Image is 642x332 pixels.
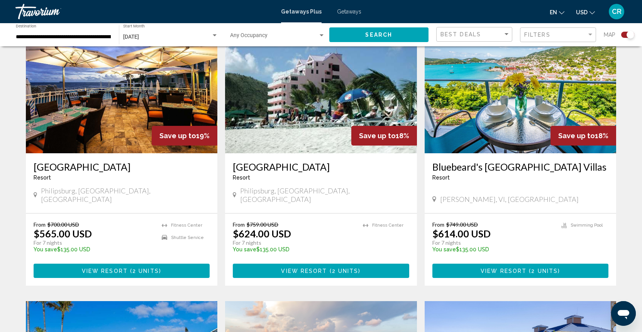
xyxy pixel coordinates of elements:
span: You save [34,246,57,252]
p: $135.00 USD [432,246,554,252]
div: 18% [551,126,616,146]
div: 19% [152,126,217,146]
span: You save [432,246,456,252]
button: Change language [550,7,564,18]
span: Resort [233,174,250,181]
span: From [432,221,444,228]
span: Save up to [558,132,595,140]
img: ii_oys10.jpg [26,30,218,153]
span: Map [604,29,615,40]
span: From [233,221,245,228]
span: 2 units [332,268,359,274]
a: [GEOGRAPHIC_DATA] [233,161,409,173]
button: Change currency [576,7,595,18]
span: Philipsburg, [GEOGRAPHIC_DATA], [GEOGRAPHIC_DATA] [240,186,409,203]
span: Save up to [359,132,396,140]
mat-select: Sort by [440,31,510,38]
a: Travorium [15,4,273,19]
p: $135.00 USD [233,246,355,252]
span: $759.00 USD [247,221,278,228]
span: You save [233,246,256,252]
span: Best Deals [440,31,481,37]
span: Search [365,32,392,38]
iframe: Button to launch messaging window [611,301,636,326]
a: Getaways [337,8,361,15]
span: [PERSON_NAME], VI, [GEOGRAPHIC_DATA] [440,195,579,203]
span: 2 units [132,268,159,274]
span: en [550,9,557,15]
span: ( ) [128,268,161,274]
span: ( ) [527,268,560,274]
p: $565.00 USD [34,228,92,239]
p: For 7 nights [233,239,355,246]
span: Shuttle Service [171,235,204,240]
p: $614.00 USD [432,228,491,239]
p: For 7 nights [34,239,154,246]
span: Fitness Center [171,223,202,228]
button: View Resort(2 units) [34,264,210,278]
button: Filter [520,27,596,43]
span: Save up to [159,132,196,140]
a: Getaways Plus [281,8,322,15]
span: USD [576,9,588,15]
span: View Resort [481,268,527,274]
span: Fitness Center [372,223,403,228]
span: Resort [432,174,450,181]
div: 18% [351,126,417,146]
p: $135.00 USD [34,246,154,252]
span: View Resort [82,268,128,274]
a: [GEOGRAPHIC_DATA] [34,161,210,173]
span: Resort [34,174,51,181]
button: Search [329,27,429,42]
span: Swimming Pool [571,223,603,228]
span: $749.00 USD [446,221,478,228]
span: CR [612,8,622,15]
button: View Resort(2 units) [233,264,409,278]
span: ( ) [327,268,361,274]
p: $624.00 USD [233,228,291,239]
span: [DATE] [123,34,139,40]
p: For 7 nights [432,239,554,246]
img: 7654O01X.jpg [425,30,617,153]
a: Bluebeard's [GEOGRAPHIC_DATA] Villas [432,161,609,173]
button: View Resort(2 units) [432,264,609,278]
button: User Menu [606,3,627,20]
span: View Resort [281,268,327,274]
img: ii_sep1.jpg [225,30,417,153]
span: $700.00 USD [47,221,79,228]
span: From [34,221,46,228]
span: 2 units [531,268,558,274]
span: Filters [524,32,551,38]
span: Philipsburg, [GEOGRAPHIC_DATA], [GEOGRAPHIC_DATA] [41,186,210,203]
